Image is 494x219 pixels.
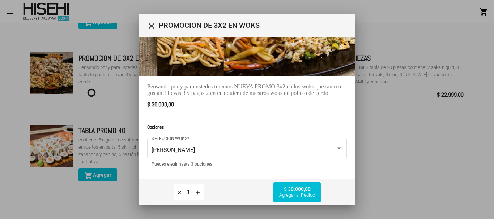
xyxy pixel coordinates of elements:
[147,22,156,30] mat-icon: Cerrar
[195,189,201,196] mat-icon: add
[176,189,183,196] mat-icon: clear
[147,123,347,131] h3: Opciones
[279,186,315,198] span: $ 30.000,00
[279,192,315,198] span: Agregar al Pedido
[147,101,174,108] span: $ 30.000,00
[159,19,350,31] span: PROMOCION DE 3X2 EN WOKS
[273,182,321,202] button: $ 30.000,00Agregar al Pedido
[144,18,159,32] button: Cerrar
[152,146,195,153] mat-select-trigger: [PERSON_NAME]
[147,83,347,96] div: Pensando por y para ustedes traemos NUEVA PROMO 3x2 en los woks que tanto te gustan!! llevas 3 y ...
[152,162,212,167] mat-hint: Puedes elegir hasta 3 opciones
